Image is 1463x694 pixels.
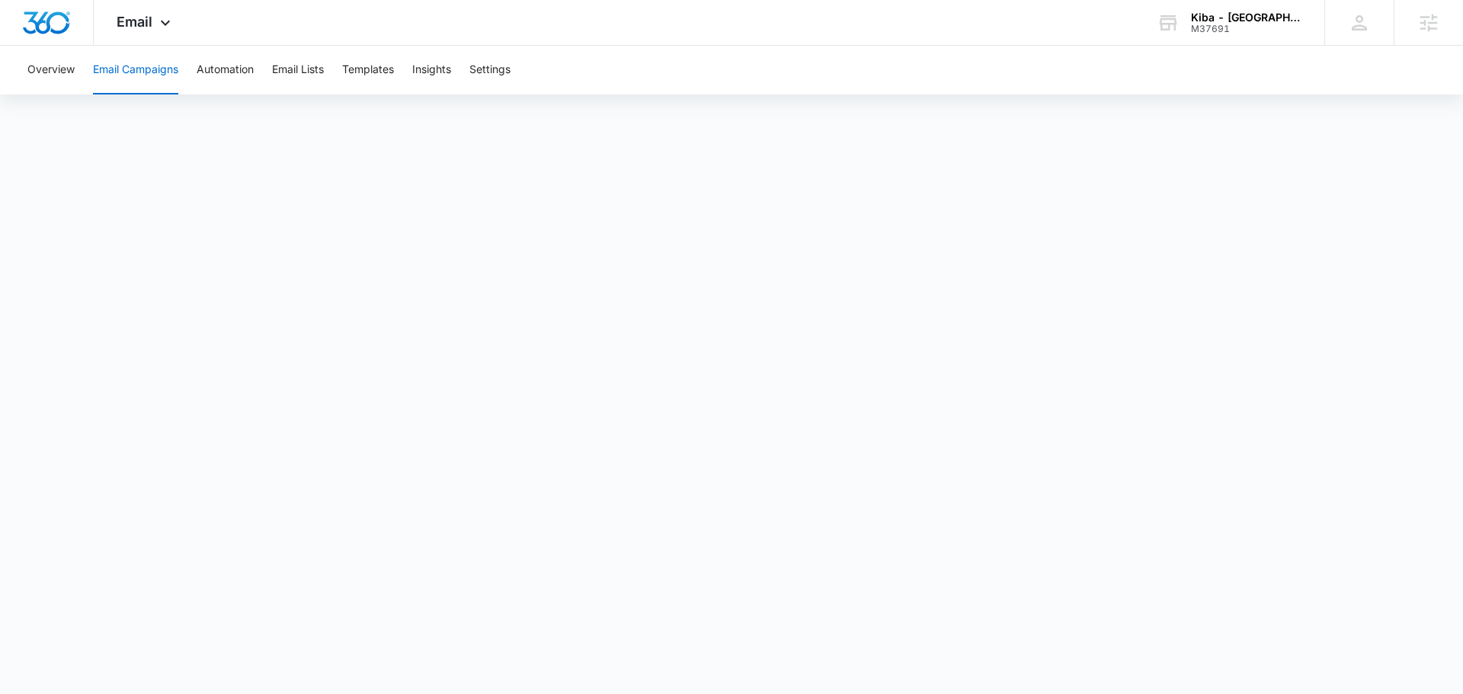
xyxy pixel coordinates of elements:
div: account name [1191,11,1302,24]
button: Settings [469,46,511,94]
button: Templates [342,46,394,94]
button: Automation [197,46,254,94]
button: Email Lists [272,46,324,94]
span: Email [117,14,152,30]
button: Email Campaigns [93,46,178,94]
button: Insights [412,46,451,94]
button: Overview [27,46,75,94]
div: account id [1191,24,1302,34]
